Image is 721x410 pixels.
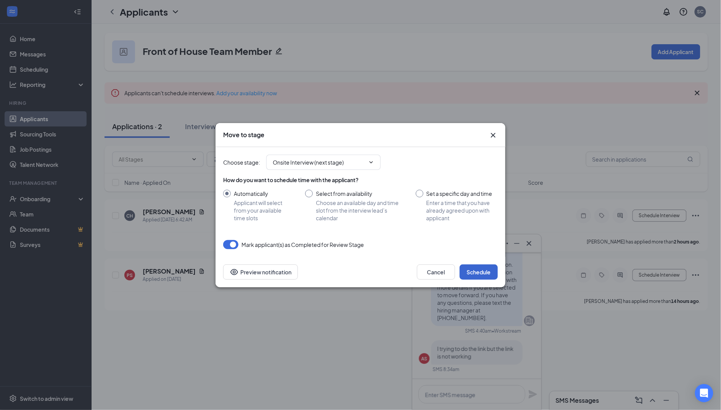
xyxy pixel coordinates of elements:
svg: ChevronDown [368,159,374,165]
span: Choose stage : [223,158,260,167]
svg: Cross [489,131,498,140]
button: Preview notificationEye [223,264,298,280]
svg: Eye [230,267,239,277]
button: Cancel [417,264,455,280]
button: Close [489,131,498,140]
h3: Move to stage [223,131,264,139]
div: How do you want to schedule time with the applicant? [223,176,498,184]
div: Open Intercom Messenger [695,384,713,402]
span: Mark applicant(s) as Completed for Review Stage [241,240,364,249]
button: Schedule [460,264,498,280]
